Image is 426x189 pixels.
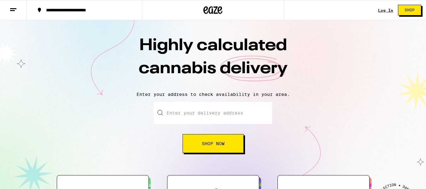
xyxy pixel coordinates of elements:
[398,5,421,15] button: Shop
[393,5,426,15] a: Shop
[405,8,415,12] span: Shop
[154,102,272,124] input: Enter your delivery address
[183,134,244,153] button: Shop Now
[103,34,324,87] h1: Highly calculated cannabis delivery
[378,8,393,12] a: Log In
[202,141,225,146] span: Shop Now
[6,92,420,97] p: Enter your address to check availability in your area.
